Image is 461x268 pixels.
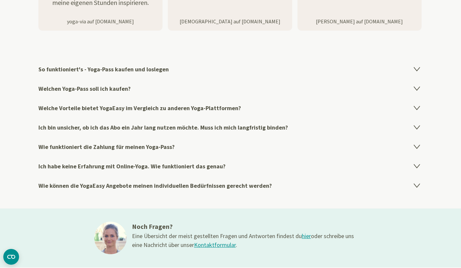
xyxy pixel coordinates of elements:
[38,137,423,157] h4: Wie funktioniert die Zahlung für meinen Yoga-Pass?
[38,60,423,79] h4: So funktioniert's - Yoga-Pass kaufen und loslegen
[132,231,355,249] div: Eine Übersicht der meist gestellten Fragen und Antworten findest du oder schreibe uns eine Nachri...
[38,98,423,118] h4: Welche Vorteile bietet YogaEasy im Vergleich zu anderen Yoga-Plattformen?
[38,17,163,25] p: yoga-via auf [DOMAIN_NAME]
[94,222,127,254] img: ines@1x.jpg
[132,222,355,231] h3: Noch Fragen?
[302,232,311,240] a: hier
[38,118,423,137] h4: Ich bin unsicher, ob ich das Abo ein Jahr lang nutzen möchte. Muss ich mich langfristig binden?
[38,157,423,176] h4: Ich habe keine Erfahrung mit Online-Yoga. Wie funktioniert das genau?
[38,176,423,195] h4: Wie können die YogaEasy Angebote meinen individuellen Bedürfnissen gerecht werden?
[38,79,423,98] h4: Welchen Yoga-Pass soll ich kaufen?
[297,17,422,25] p: [PERSON_NAME] auf [DOMAIN_NAME]
[168,17,292,25] p: [DEMOGRAPHIC_DATA] auf [DOMAIN_NAME]
[194,241,236,249] a: Kontaktformular
[3,249,19,265] button: CMP-Widget öffnen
